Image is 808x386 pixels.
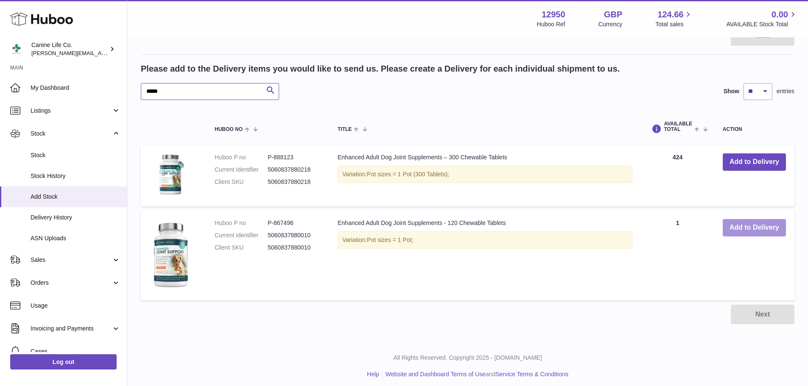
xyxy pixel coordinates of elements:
dt: Huboo P no [215,153,268,161]
div: Canine Life Co. [31,41,108,57]
span: Listings [31,107,112,115]
dd: P-867496 [268,219,321,227]
td: 1 [641,211,714,300]
div: Huboo Ref [537,20,565,28]
img: Enhanced Adult Dog Joint Supplements - 120 Chewable Tablets [149,219,192,290]
a: Help [367,371,379,378]
span: AVAILABLE Total [664,121,692,132]
span: 124.66 [657,9,683,20]
a: Log out [10,354,117,369]
a: 0.00 AVAILABLE Stock Total [726,9,798,28]
span: Sales [31,256,112,264]
dt: Client SKU [215,244,268,252]
dd: 5060837880218 [268,178,321,186]
span: Pot sizes = 1 Pot; [367,236,413,243]
li: and [383,370,568,378]
span: Add Stock [31,193,120,201]
dt: Current identifier [215,231,268,239]
span: Stock [31,151,120,159]
dd: P-888123 [268,153,321,161]
span: Pot sizes = 1 Pot (300 Tablets); [367,171,449,178]
dt: Current identifier [215,166,268,174]
td: Enhanced Adult Dog Joint Supplements - 120 Chewable Tablets [329,211,641,300]
dd: 5060837880218 [268,166,321,174]
h2: Please add to the Delivery items you would like to send us. Please create a Delivery for each ind... [141,63,620,75]
img: Enhanced Adult Dog Joint Supplements – 300 Chewable Tablets [149,153,192,196]
button: Add to Delivery [723,153,786,171]
dd: 5060837880010 [268,244,321,252]
div: Variation: [338,166,632,183]
span: Title [338,127,352,132]
a: Website and Dashboard Terms of Use [386,371,486,378]
button: Add to Delivery [723,219,786,236]
div: Action [723,127,786,132]
span: Huboo no [215,127,243,132]
strong: GBP [604,9,622,20]
dt: Huboo P no [215,219,268,227]
div: Variation: [338,231,632,249]
dt: Client SKU [215,178,268,186]
dd: 5060837880010 [268,231,321,239]
td: 424 [641,145,714,206]
span: entries [777,87,794,95]
span: [PERSON_NAME][EMAIL_ADDRESS][DOMAIN_NAME] [31,50,170,56]
span: Stock [31,130,112,138]
label: Show [724,87,739,95]
span: My Dashboard [31,84,120,92]
span: Orders [31,279,112,287]
span: Delivery History [31,214,120,222]
img: kevin@clsgltd.co.uk [10,43,23,56]
span: Cases [31,347,120,355]
strong: 12950 [542,9,565,20]
p: All Rights Reserved. Copyright 2025 - [DOMAIN_NAME] [134,354,801,362]
span: ASN Uploads [31,234,120,242]
a: Service Terms & Conditions [495,371,568,378]
span: Usage [31,302,120,310]
div: Currency [598,20,623,28]
span: 0.00 [772,9,788,20]
span: Stock History [31,172,120,180]
span: Invoicing and Payments [31,325,112,333]
a: 124.66 Total sales [655,9,693,28]
span: Total sales [655,20,693,28]
td: Enhanced Adult Dog Joint Supplements – 300 Chewable Tablets [329,145,641,206]
span: AVAILABLE Stock Total [726,20,798,28]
